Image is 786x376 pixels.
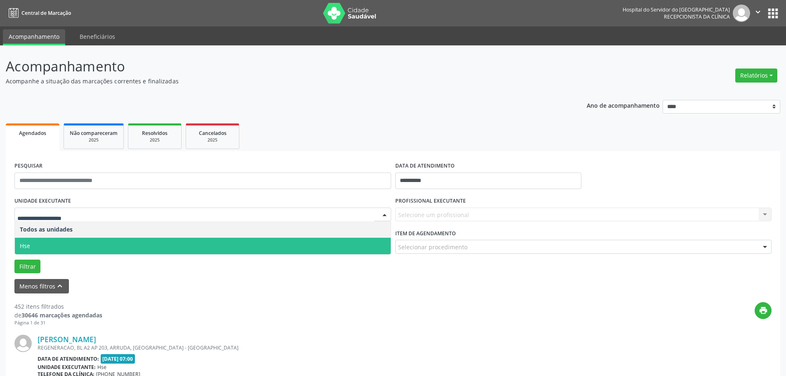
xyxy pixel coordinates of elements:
[14,195,71,208] label: UNIDADE EXECUTANTE
[14,279,69,293] button: Menos filtroskeyboard_arrow_up
[14,302,102,311] div: 452 itens filtrados
[3,29,65,45] a: Acompanhamento
[134,137,175,143] div: 2025
[759,306,768,315] i: print
[142,130,168,137] span: Resolvidos
[70,137,118,143] div: 2025
[199,130,227,137] span: Cancelados
[14,160,42,173] label: PESQUISAR
[21,311,102,319] strong: 30646 marcações agendadas
[753,7,762,17] i: 
[55,281,64,291] i: keyboard_arrow_up
[14,311,102,319] div: de
[623,6,730,13] div: Hospital do Servidor do [GEOGRAPHIC_DATA]
[74,29,121,44] a: Beneficiários
[21,9,71,17] span: Central de Marcação
[664,13,730,20] span: Recepcionista da clínica
[38,335,96,344] a: [PERSON_NAME]
[750,5,766,22] button: 
[766,6,780,21] button: apps
[6,56,548,77] p: Acompanhamento
[70,130,118,137] span: Não compareceram
[395,195,466,208] label: PROFISSIONAL EXECUTANTE
[398,243,467,251] span: Selecionar procedimento
[395,160,455,173] label: DATA DE ATENDIMENTO
[38,364,96,371] b: Unidade executante:
[755,302,772,319] button: print
[97,364,106,371] span: Hse
[38,344,648,351] div: REGENERACAO, BL A2 AP 203, ARRUDA, [GEOGRAPHIC_DATA] - [GEOGRAPHIC_DATA]
[587,100,660,110] p: Ano de acompanhamento
[192,137,233,143] div: 2025
[38,355,99,362] b: Data de atendimento:
[14,335,32,352] img: img
[6,6,71,20] a: Central de Marcação
[20,242,30,250] span: Hse
[735,69,777,83] button: Relatórios
[733,5,750,22] img: img
[6,77,548,85] p: Acompanhe a situação das marcações correntes e finalizadas
[14,260,40,274] button: Filtrar
[395,227,456,240] label: Item de agendamento
[14,319,102,326] div: Página 1 de 31
[101,354,135,364] span: [DATE] 07:00
[19,130,46,137] span: Agendados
